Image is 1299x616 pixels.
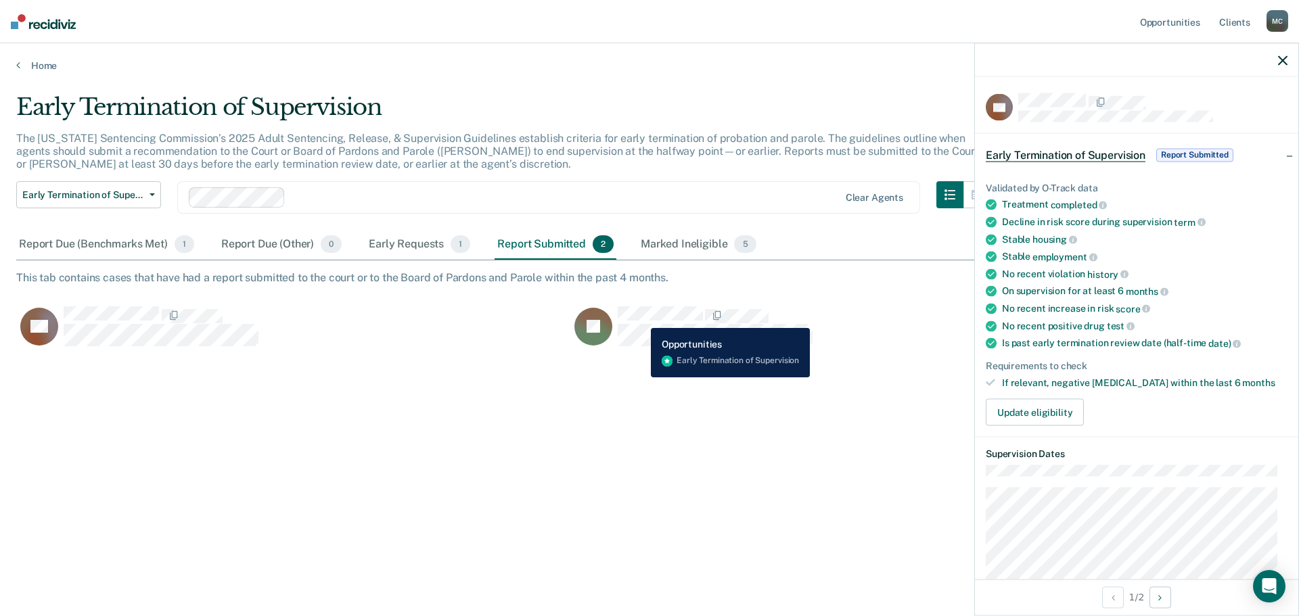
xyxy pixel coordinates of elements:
[16,271,1283,284] div: This tab contains cases that have had a report submitted to the court or to the Board of Pardons ...
[1242,377,1275,387] span: months
[986,182,1287,193] div: Validated by O-Track data
[1002,303,1287,315] div: No recent increase in risk
[16,306,570,360] div: CaseloadOpportunityCell-258810
[1116,303,1150,314] span: score
[321,235,342,253] span: 0
[975,133,1298,176] div: Early Termination of SupervisionReport Submitted
[1102,586,1124,608] button: Previous Opportunity
[1126,286,1168,297] span: months
[1002,216,1287,229] div: Decline in risk score during supervision
[1032,234,1077,245] span: housing
[975,579,1298,615] div: 1 / 2
[593,235,614,253] span: 2
[495,230,616,260] div: Report Submitted
[986,148,1145,162] span: Early Termination of Supervision
[1149,586,1171,608] button: Next Opportunity
[1267,10,1288,32] div: M C
[986,360,1287,371] div: Requirements to check
[1032,252,1097,262] span: employment
[1156,148,1233,162] span: Report Submitted
[1002,199,1287,211] div: Treatment
[1002,337,1287,350] div: Is past early termination review date (half-time
[175,235,194,253] span: 1
[16,93,990,132] div: Early Termination of Supervision
[1253,570,1285,602] div: Open Intercom Messenger
[1051,199,1108,210] span: completed
[11,14,76,29] img: Recidiviz
[1002,268,1287,280] div: No recent violation
[1002,377,1287,388] div: If relevant, negative [MEDICAL_DATA] within the last 6
[1208,338,1241,349] span: date)
[219,230,344,260] div: Report Due (Other)
[986,448,1287,460] dt: Supervision Dates
[1002,320,1287,332] div: No recent positive drug
[1107,321,1135,331] span: test
[986,399,1084,426] button: Update eligibility
[1002,285,1287,298] div: On supervision for at least 6
[1087,268,1129,279] span: history
[451,235,470,253] span: 1
[570,306,1124,360] div: CaseloadOpportunityCell-233500
[16,132,979,170] p: The [US_STATE] Sentencing Commission’s 2025 Adult Sentencing, Release, & Supervision Guidelines e...
[16,230,197,260] div: Report Due (Benchmarks Met)
[1174,216,1205,227] span: term
[734,235,756,253] span: 5
[1002,233,1287,245] div: Stable
[366,230,473,260] div: Early Requests
[846,192,903,204] div: Clear agents
[16,60,1283,72] a: Home
[638,230,759,260] div: Marked Ineligible
[22,189,144,201] span: Early Termination of Supervision
[1002,251,1287,263] div: Stable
